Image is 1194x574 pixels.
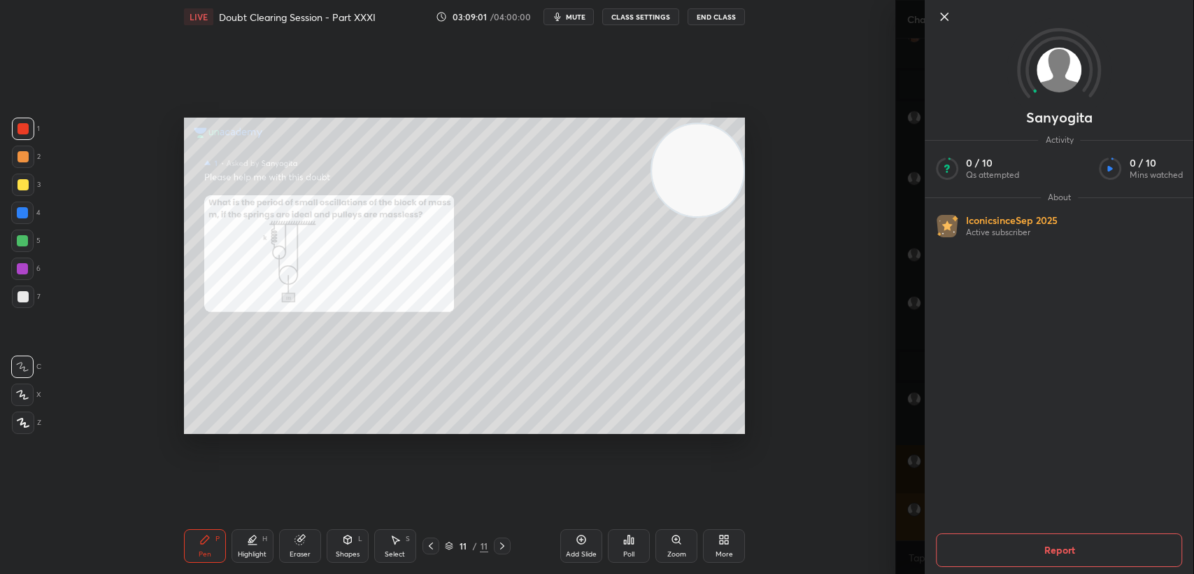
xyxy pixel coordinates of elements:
[966,169,1019,181] p: Qs attempted
[716,551,733,558] div: More
[966,214,1058,227] p: Iconic since Sep 2025
[12,412,41,434] div: Z
[238,551,266,558] div: Highlight
[1041,192,1078,203] span: About
[358,535,362,542] div: L
[262,535,267,542] div: H
[688,8,745,25] button: End Class
[12,286,41,308] div: 7
[1026,112,1093,123] p: Sanyogita
[667,551,686,558] div: Zoom
[12,146,41,168] div: 2
[215,535,220,542] div: P
[11,258,41,280] div: 6
[11,202,41,224] div: 4
[602,8,679,25] button: CLASS SETTINGS
[456,542,470,550] div: 11
[385,551,405,558] div: Select
[11,230,41,252] div: 5
[1130,157,1183,169] p: 0 / 10
[11,384,41,406] div: X
[480,540,488,552] div: 11
[936,533,1182,567] button: Report
[1130,169,1183,181] p: Mins watched
[219,10,376,24] h4: Doubt Clearing Session - Part XXXI
[406,535,410,542] div: S
[473,542,477,550] div: /
[12,118,40,140] div: 1
[336,551,360,558] div: Shapes
[199,551,211,558] div: Pen
[543,8,594,25] button: mute
[12,174,41,196] div: 3
[566,12,585,22] span: mute
[966,157,1019,169] p: 0 / 10
[1037,48,1082,92] img: default.png
[966,227,1058,238] p: Active subscriber
[623,551,634,558] div: Poll
[184,8,213,25] div: LIVE
[290,551,311,558] div: Eraser
[566,551,597,558] div: Add Slide
[11,356,41,378] div: C
[1039,134,1081,146] span: Activity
